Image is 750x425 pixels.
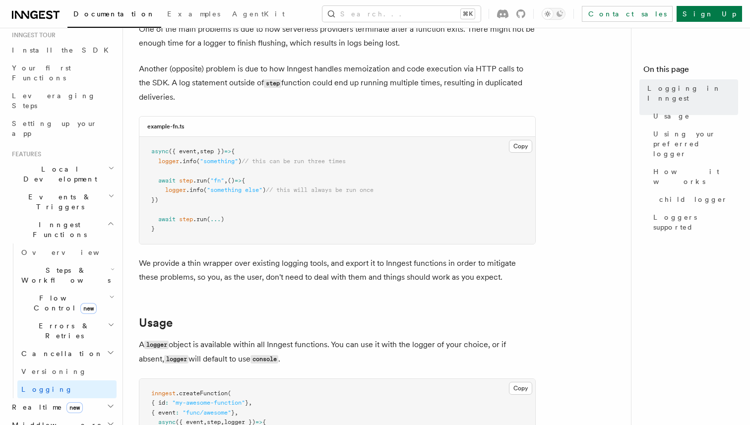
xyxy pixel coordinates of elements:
span: logger [165,186,186,193]
span: Inngest Functions [8,220,107,240]
span: Loggers supported [653,212,738,232]
div: Inngest Functions [8,243,117,398]
span: async [151,148,169,155]
span: await [158,177,176,184]
a: Install the SDK [8,41,117,59]
h3: example-fn.ts [147,122,185,130]
button: Realtimenew [8,398,117,416]
code: logger [144,341,169,349]
a: Using your preferred logger [649,125,738,163]
span: step [179,177,193,184]
a: child logger [655,190,738,208]
p: We provide a thin wrapper over existing logging tools, and export it to Inngest functions in orde... [139,256,536,284]
span: Using your preferred logger [653,129,738,159]
span: ( [207,216,210,223]
p: One of the main problems is due to how serverless providers terminate after a function exits. The... [139,22,536,50]
code: console [250,355,278,364]
span: .run [193,216,207,223]
span: .info [186,186,203,193]
span: AgentKit [232,10,285,18]
span: Inngest tour [8,31,56,39]
span: ) [221,216,224,223]
span: Your first Functions [12,64,71,82]
span: ( [228,390,231,397]
span: Steps & Workflows [17,265,111,285]
span: step [179,216,193,223]
span: Flow Control [17,293,109,313]
button: Local Development [8,160,117,188]
span: child logger [659,194,728,204]
span: : [165,399,169,406]
a: Overview [17,243,117,261]
span: .run [193,177,207,184]
a: AgentKit [226,3,291,27]
span: Cancellation [17,349,103,359]
button: Toggle dark mode [542,8,565,20]
span: , [196,148,200,155]
span: => [235,177,242,184]
span: "func/awesome" [183,409,231,416]
span: ( [196,158,200,165]
button: Copy [509,382,532,395]
span: , [249,399,252,406]
button: Search...⌘K [322,6,481,22]
button: Events & Triggers [8,188,117,216]
span: ( [207,177,210,184]
span: } [245,399,249,406]
span: Local Development [8,164,108,184]
button: Copy [509,140,532,153]
span: Features [8,150,41,158]
span: { event [151,409,176,416]
a: Loggers supported [649,208,738,236]
a: Usage [139,316,173,330]
span: How it works [653,167,738,186]
span: Usage [653,111,690,121]
kbd: ⌘K [461,9,475,19]
span: ) [238,158,242,165]
span: { [242,177,245,184]
button: Steps & Workflows [17,261,117,289]
span: ... [210,216,221,223]
a: Setting up your app [8,115,117,142]
a: Contact sales [582,6,673,22]
span: "something else" [207,186,262,193]
p: Another (opposite) problem is due to how Inngest handles memoization and code execution via HTTP ... [139,62,536,104]
span: Setting up your app [12,120,97,137]
span: Examples [167,10,220,18]
button: Inngest Functions [8,216,117,243]
span: ({ event [169,148,196,155]
span: // this can be run three times [242,158,346,165]
span: : [176,409,179,416]
span: Events & Triggers [8,192,108,212]
span: { id [151,399,165,406]
span: logger [158,158,179,165]
a: Sign Up [677,6,742,22]
a: Logging in Inngest [643,79,738,107]
span: // this will always be run once [266,186,374,193]
span: Errors & Retries [17,321,108,341]
code: logger [164,355,188,364]
a: Documentation [67,3,161,28]
button: Flow Controlnew [17,289,117,317]
span: inngest [151,390,176,397]
span: "my-awesome-function" [172,399,245,406]
span: { [231,148,235,155]
span: ) [262,186,266,193]
span: Documentation [73,10,155,18]
button: Cancellation [17,345,117,363]
span: .createFunction [176,390,228,397]
span: , [224,177,228,184]
span: "fn" [210,177,224,184]
span: , [235,409,238,416]
span: => [224,148,231,155]
span: await [158,216,176,223]
span: } [151,225,155,232]
span: ( [203,186,207,193]
a: Leveraging Steps [8,87,117,115]
span: Leveraging Steps [12,92,96,110]
a: Logging [17,380,117,398]
span: Logging in Inngest [647,83,738,103]
code: step [264,79,281,88]
span: Versioning [21,367,87,375]
span: Logging [21,385,73,393]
